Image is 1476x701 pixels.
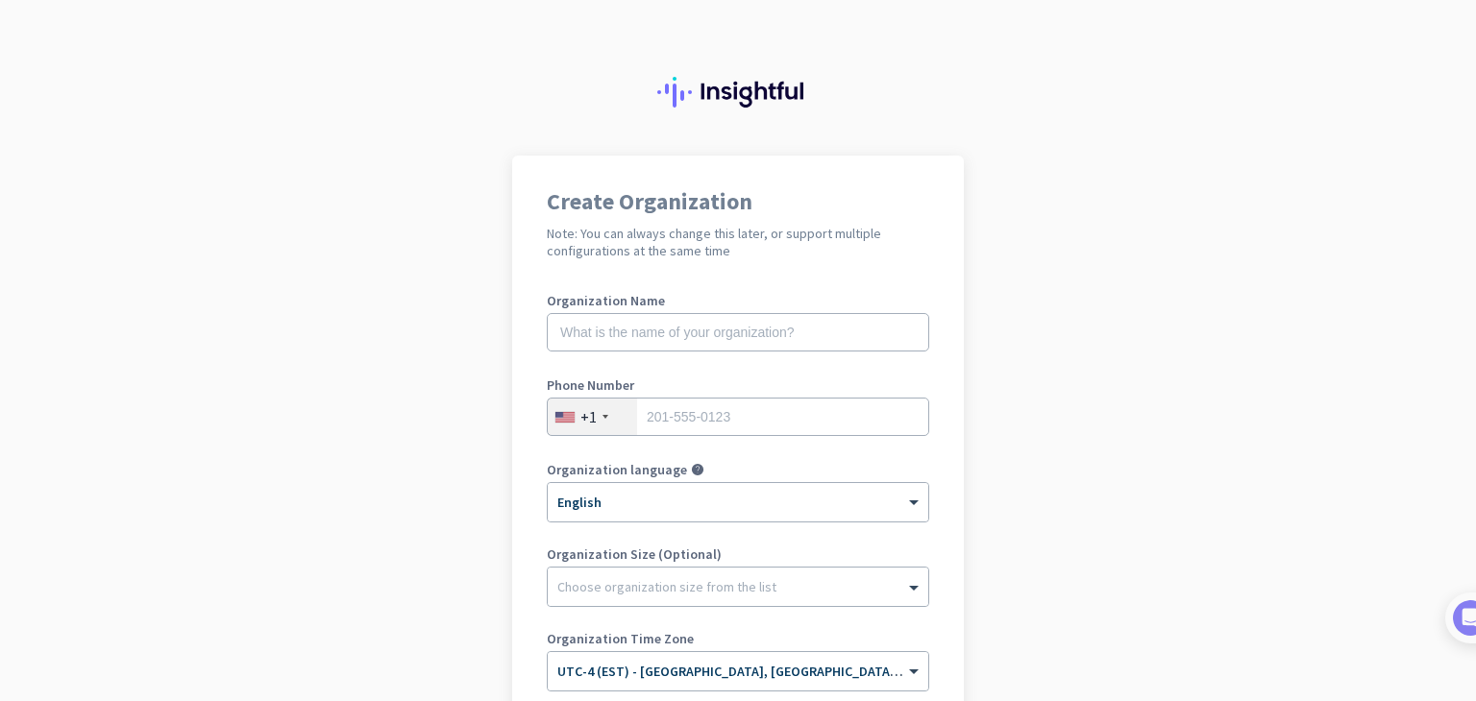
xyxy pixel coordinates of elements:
label: Organization language [547,463,687,476]
img: Insightful [657,77,819,108]
input: 201-555-0123 [547,398,929,436]
div: +1 [580,407,597,426]
i: help [691,463,704,476]
label: Organization Size (Optional) [547,547,929,561]
label: Phone Number [547,378,929,392]
h2: Note: You can always change this later, or support multiple configurations at the same time [547,225,929,259]
label: Organization Name [547,294,929,307]
h1: Create Organization [547,190,929,213]
label: Organization Time Zone [547,632,929,645]
input: What is the name of your organization? [547,313,929,351]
